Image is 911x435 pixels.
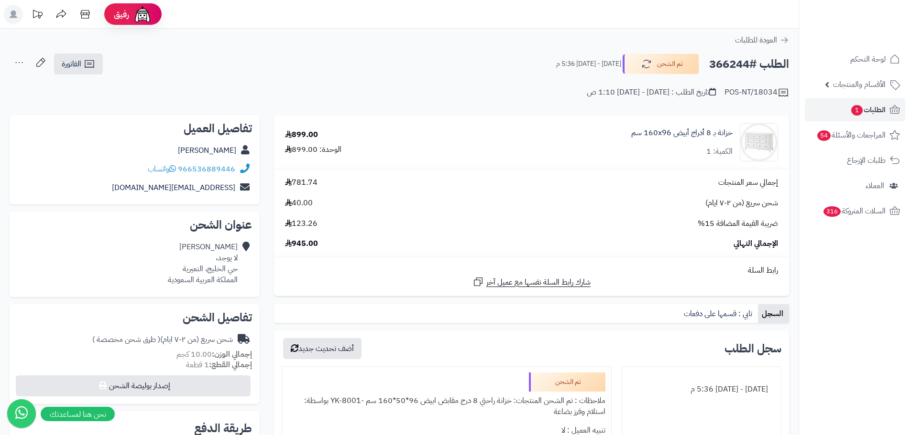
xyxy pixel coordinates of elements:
div: شحن سريع (من ٢-٧ ايام) [92,334,233,345]
h2: طريقة الدفع [194,423,252,434]
a: العودة للطلبات [735,34,789,46]
a: طلبات الإرجاع [805,149,905,172]
span: الإجمالي النهائي [734,238,778,249]
span: 945.00 [285,238,318,249]
div: تاريخ الطلب : [DATE] - [DATE] 1:10 ص [587,87,716,98]
div: [DATE] - [DATE] 5:36 م [628,380,775,399]
span: ضريبة القيمة المضافة 15% [698,218,778,229]
div: ملاحظات : تم الشحن المنتجات: خزانة راحتي 8 درج مقابض ابيض 96*50*160 سم -YK-8001 بواسطة: استلام وف... [288,392,605,421]
span: العودة للطلبات [735,34,777,46]
span: 54 [817,130,831,141]
small: 1 قطعة [186,359,252,371]
span: 781.74 [285,177,318,188]
a: شارك رابط السلة نفسها مع عميل آخر [472,276,591,288]
a: العملاء [805,174,905,197]
span: طلبات الإرجاع [847,154,886,167]
a: واتساب [148,163,176,175]
a: الطلبات1 [805,98,905,121]
h2: تفاصيل العميل [17,123,252,134]
span: شحن سريع (من ٢-٧ ايام) [705,198,778,209]
a: 966536889446 [178,163,235,175]
a: لوحة التحكم [805,48,905,71]
h2: تفاصيل الشحن [17,312,252,323]
button: تم الشحن [623,54,699,74]
small: 10.00 كجم [176,349,252,360]
span: 123.26 [285,218,318,229]
div: الوحدة: 899.00 [285,144,341,155]
span: 316 [823,206,841,217]
a: [EMAIL_ADDRESS][DOMAIN_NAME] [112,182,235,193]
span: 1 [851,105,863,116]
a: الفاتورة [54,53,103,74]
div: [PERSON_NAME] لا يوجد، حي الخليج، النعيرية المملكة العربية السعودية [168,242,238,285]
img: ai-face.png [133,5,152,24]
img: 1731233659-1-90x90.jpg [740,123,778,161]
div: 899.00 [285,129,318,140]
a: [PERSON_NAME] [178,145,236,156]
button: إصدار بوليصة الشحن [16,375,251,396]
button: أضف تحديث جديد [283,338,362,359]
a: خزانة بـ 8 أدراج أبيض ‎160x96 سم‏ [631,127,733,138]
span: 40.00 [285,198,313,209]
div: الكمية: 1 [706,146,733,157]
a: السجل [758,304,789,323]
small: [DATE] - [DATE] 5:36 م [556,59,621,69]
span: رفيق [114,9,129,20]
div: POS-NT/18034 [724,87,789,98]
span: لوحة التحكم [850,53,886,66]
h3: سجل الطلب [724,343,781,354]
a: السلات المتروكة316 [805,200,905,223]
div: رابط السلة [278,265,785,276]
span: إجمالي سعر المنتجات [718,177,778,188]
span: الأقسام والمنتجات [833,78,886,91]
a: تحديثات المنصة [25,5,49,26]
span: الطلبات [850,103,886,117]
strong: إجمالي القطع: [209,359,252,371]
div: تم الشحن [529,372,605,392]
span: المراجعات والأسئلة [816,128,886,142]
span: شارك رابط السلة نفسها مع عميل آخر [486,277,591,288]
h2: عنوان الشحن [17,219,252,231]
strong: إجمالي الوزن: [212,349,252,360]
a: تابي : قسمها على دفعات [680,304,758,323]
span: ( طرق شحن مخصصة ) [92,334,160,345]
h2: الطلب #366244 [709,54,789,74]
span: الفاتورة [62,58,81,70]
a: المراجعات والأسئلة54 [805,124,905,147]
span: السلات المتروكة [823,204,886,218]
span: العملاء [866,179,884,192]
